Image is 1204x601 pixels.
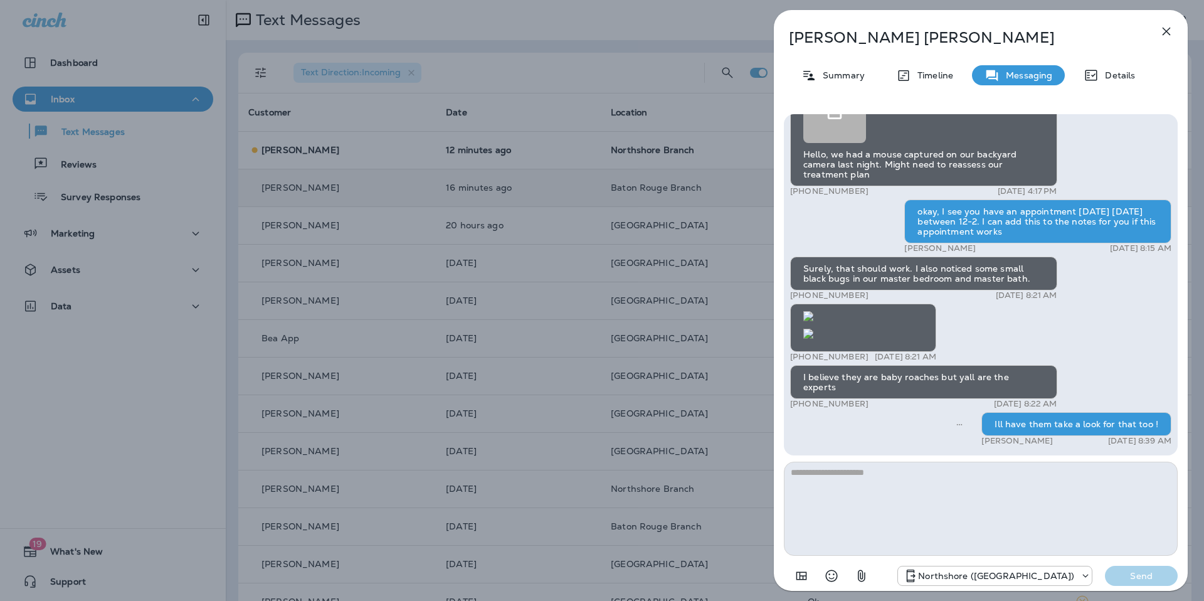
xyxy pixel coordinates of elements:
div: +1 (985) 603-7378 [898,568,1092,583]
button: Select an emoji [819,563,844,588]
div: I believe they are baby roaches but yall are the experts [790,365,1057,399]
div: Hello, we had a mouse captured on our backyard camera last night. Might need to reassess our trea... [790,71,1057,186]
p: Messaging [1000,70,1052,80]
div: Ill have them take a look for that too ! [981,412,1171,436]
button: Add in a premade template [789,563,814,588]
p: [PERSON_NAME] [PERSON_NAME] [789,29,1131,46]
p: [DATE] 8:21 AM [996,290,1057,300]
div: Surely, that should work. I also noticed some small black bugs in our master bedroom and master b... [790,257,1057,290]
p: Summary [816,70,865,80]
p: Timeline [911,70,953,80]
p: [PHONE_NUMBER] [790,399,869,409]
p: [DATE] 4:17 PM [998,186,1057,196]
img: twilio-download [803,329,813,339]
p: [DATE] 8:15 AM [1110,243,1171,253]
p: [PHONE_NUMBER] [790,290,869,300]
img: twilio-download [803,311,813,321]
p: [PHONE_NUMBER] [790,352,869,362]
p: [PERSON_NAME] [981,436,1053,446]
p: [DATE] 8:22 AM [994,399,1057,409]
p: [PHONE_NUMBER] [790,186,869,196]
p: [PERSON_NAME] [904,243,976,253]
p: Northshore ([GEOGRAPHIC_DATA]) [918,571,1074,581]
p: Details [1099,70,1135,80]
p: [DATE] 8:21 AM [875,352,936,362]
p: [DATE] 8:39 AM [1108,436,1171,446]
span: Sent [956,418,963,429]
div: okay, I see you have an appointment [DATE] [DATE] between 12-2. I can add this to the notes for y... [904,199,1171,243]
